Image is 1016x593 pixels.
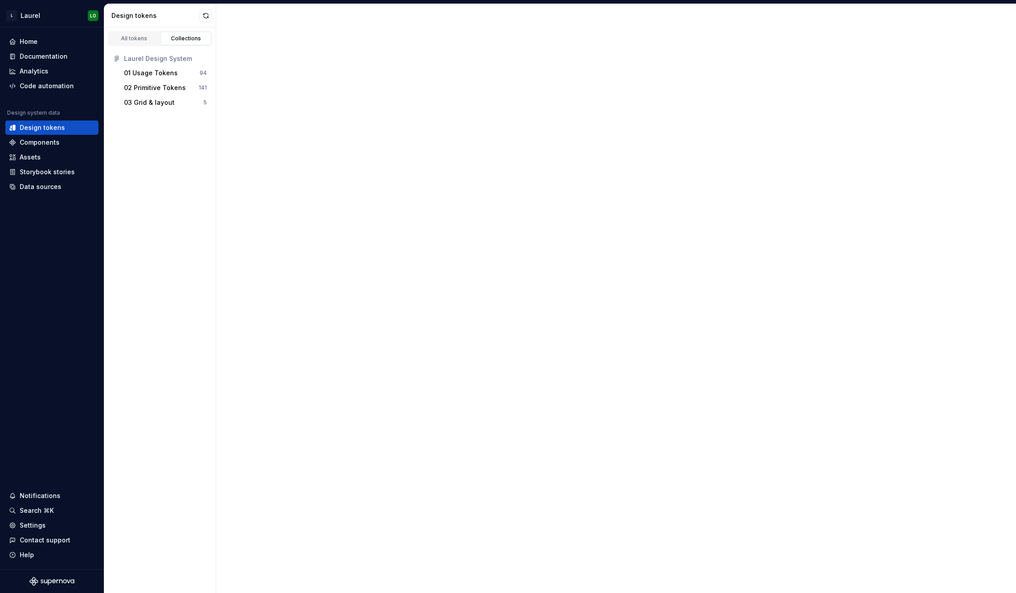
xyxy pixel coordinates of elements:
[20,138,60,147] div: Components
[5,49,98,64] a: Documentation
[203,99,207,106] div: 5
[5,518,98,533] a: Settings
[120,95,210,110] button: 03 Grid & layout5
[5,135,98,150] a: Components
[164,35,209,42] div: Collections
[112,35,157,42] div: All tokens
[20,182,61,191] div: Data sources
[2,6,102,25] button: LLaurelLO
[5,503,98,518] button: Search ⌘K
[20,506,54,515] div: Search ⌘K
[5,79,98,93] a: Code automation
[111,11,200,20] div: Design tokens
[5,180,98,194] a: Data sources
[5,533,98,547] button: Contact support
[5,489,98,503] button: Notifications
[7,109,60,116] div: Design system data
[20,37,38,46] div: Home
[20,123,65,132] div: Design tokens
[5,120,98,135] a: Design tokens
[20,168,75,176] div: Storybook stories
[120,81,210,95] button: 02 Primitive Tokens141
[199,84,207,91] div: 141
[6,10,17,21] div: L
[20,67,48,76] div: Analytics
[5,548,98,562] button: Help
[20,550,34,559] div: Help
[120,66,210,80] button: 01 Usage Tokens94
[30,577,74,586] svg: Supernova Logo
[124,83,186,92] div: 02 Primitive Tokens
[20,521,46,530] div: Settings
[20,153,41,162] div: Assets
[20,536,70,545] div: Contact support
[20,491,60,500] div: Notifications
[20,82,74,90] div: Code automation
[200,69,207,77] div: 94
[5,64,98,78] a: Analytics
[124,98,175,107] div: 03 Grid & layout
[21,11,40,20] div: Laurel
[5,150,98,164] a: Assets
[5,165,98,179] a: Storybook stories
[20,52,68,61] div: Documentation
[124,54,207,63] div: Laurel Design System
[5,34,98,49] a: Home
[90,12,96,19] div: LO
[124,69,178,77] div: 01 Usage Tokens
